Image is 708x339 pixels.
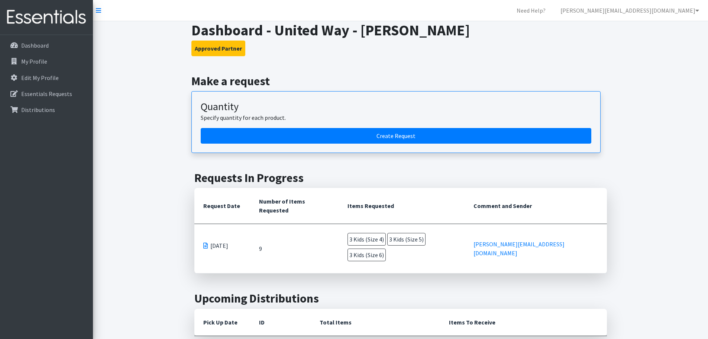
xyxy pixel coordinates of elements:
p: Distributions [21,106,55,113]
span: 3 Kids (Size 6) [347,249,386,261]
a: Create a request by quantity [201,128,591,144]
a: Essentials Requests [3,86,90,101]
th: ID [250,309,311,336]
h1: Dashboard - United Way - [PERSON_NAME] [191,21,610,39]
h2: Requests In Progress [194,171,607,185]
a: Dashboard [3,38,90,53]
p: Specify quantity for each product. [201,113,591,122]
a: Distributions [3,102,90,117]
a: Edit My Profile [3,70,90,85]
h2: Upcoming Distributions [194,291,607,306]
span: 3 Kids (Size 4) [347,233,386,246]
th: Number of Items Requested [250,188,339,224]
th: Comment and Sender [465,188,607,224]
th: Request Date [194,188,250,224]
span: 3 Kids (Size 5) [387,233,426,246]
td: 9 [250,224,339,274]
th: Items To Receive [440,309,607,336]
a: Need Help? [511,3,552,18]
p: My Profile [21,58,47,65]
a: My Profile [3,54,90,69]
img: HumanEssentials [3,5,90,30]
th: Total Items [311,309,440,336]
p: Edit My Profile [21,74,59,81]
button: Approved Partner [191,41,245,56]
th: Items Requested [339,188,465,224]
a: [PERSON_NAME][EMAIL_ADDRESS][DOMAIN_NAME] [473,240,565,257]
a: [PERSON_NAME][EMAIL_ADDRESS][DOMAIN_NAME] [555,3,705,18]
span: [DATE] [210,241,228,250]
p: Dashboard [21,42,49,49]
h2: Make a request [191,74,610,88]
th: Pick Up Date [194,309,250,336]
p: Essentials Requests [21,90,72,97]
h3: Quantity [201,100,591,113]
